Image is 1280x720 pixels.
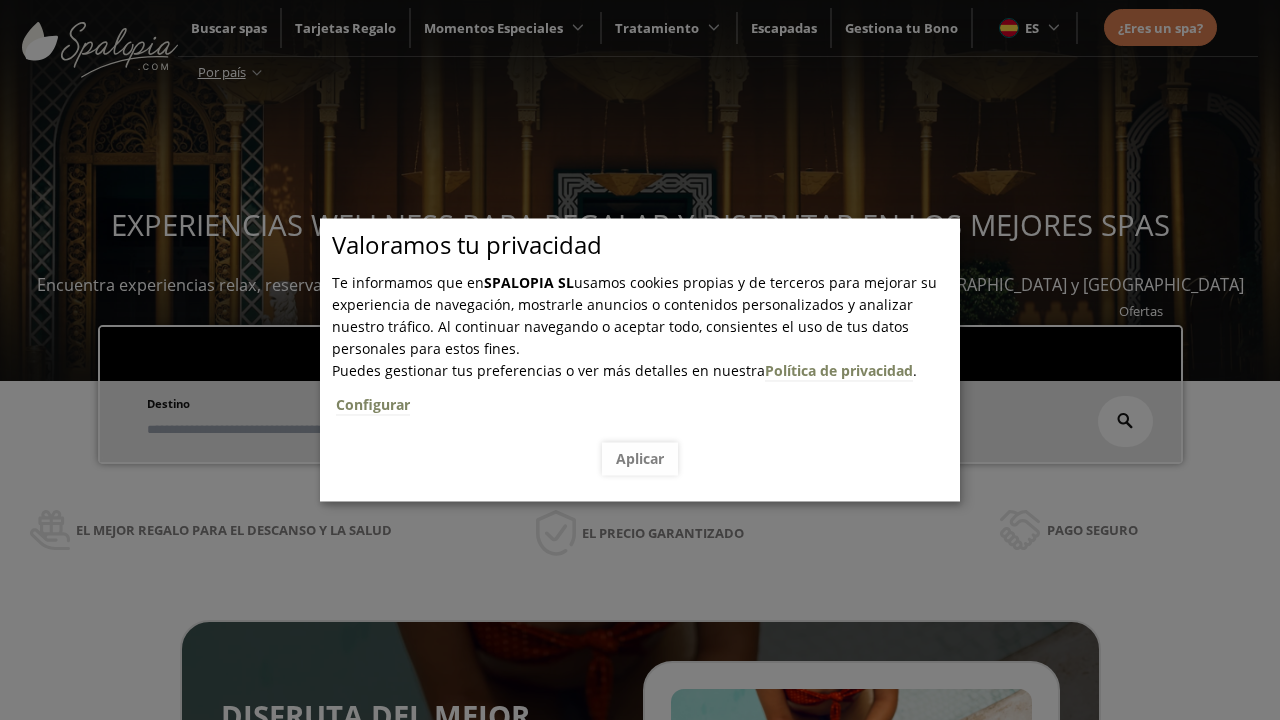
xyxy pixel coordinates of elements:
[332,361,960,428] span: .
[332,273,937,358] span: Te informamos que en usamos cookies propias y de terceros para mejorar su experiencia de navegaci...
[332,361,765,380] span: Puedes gestionar tus preferencias o ver más detalles en nuestra
[484,273,574,292] b: SPALOPIA SL
[336,395,410,415] a: Configurar
[332,234,960,256] p: Valoramos tu privacidad
[602,442,678,475] button: Aplicar
[765,361,913,381] a: Política de privacidad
